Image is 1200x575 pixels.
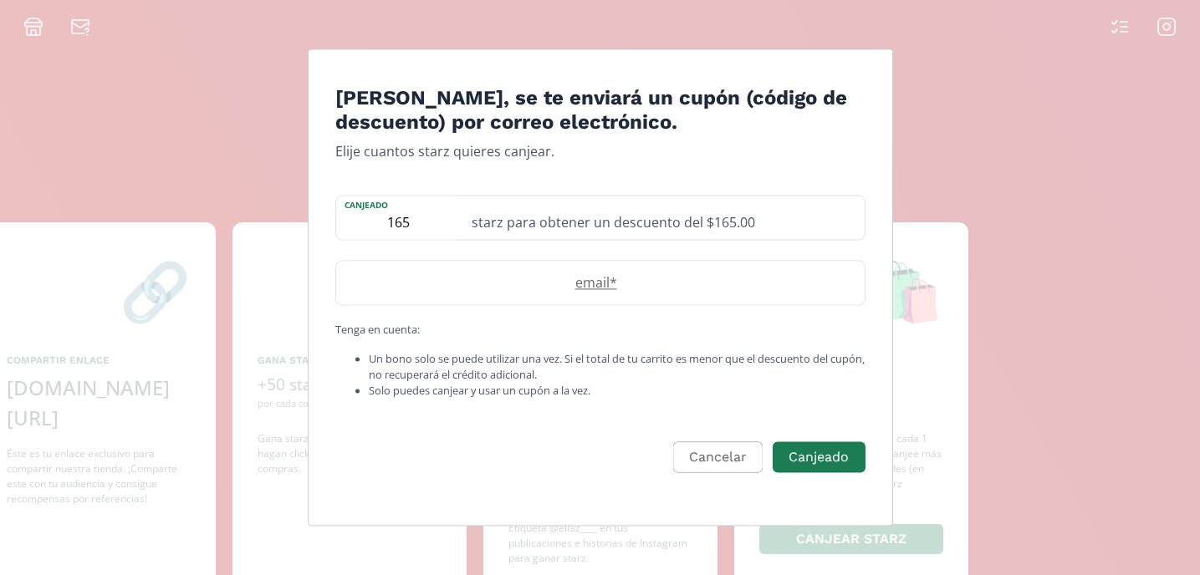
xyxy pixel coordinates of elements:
div: starz para obtener un descuento del $165.00 [462,196,865,239]
li: Solo puedes canjear y usar un cupón a la vez. [369,384,866,399]
div: Edit Program [308,48,893,526]
button: Canjeado [773,442,865,473]
label: Canjeado [336,196,462,211]
li: Un bono solo se puede utilizar una vez. Si el total de tu carrito es menor que el descuento del c... [369,351,866,383]
label: email * [336,272,848,293]
p: Elije cuantos starz quieres canjear. [335,141,866,161]
h4: [PERSON_NAME], se te enviará un cupón (código de descuento) por correo electrónico. [335,86,866,135]
button: Cancelar [673,442,763,473]
p: Tenga en cuenta: [335,322,866,338]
